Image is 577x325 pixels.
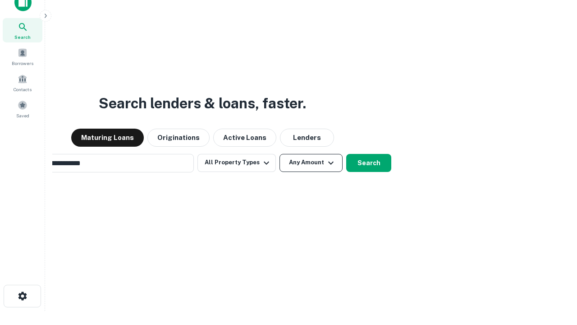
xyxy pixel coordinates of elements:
span: Search [14,33,31,41]
span: Borrowers [12,60,33,67]
button: All Property Types [197,154,276,172]
button: Any Amount [279,154,343,172]
a: Contacts [3,70,42,95]
a: Search [3,18,42,42]
h3: Search lenders & loans, faster. [99,93,306,114]
button: Active Loans [213,129,276,147]
button: Lenders [280,129,334,147]
span: Saved [16,112,29,119]
iframe: Chat Widget [532,253,577,296]
button: Search [346,154,391,172]
a: Borrowers [3,44,42,69]
button: Maturing Loans [71,129,144,147]
a: Saved [3,97,42,121]
button: Originations [147,129,210,147]
span: Contacts [14,86,32,93]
